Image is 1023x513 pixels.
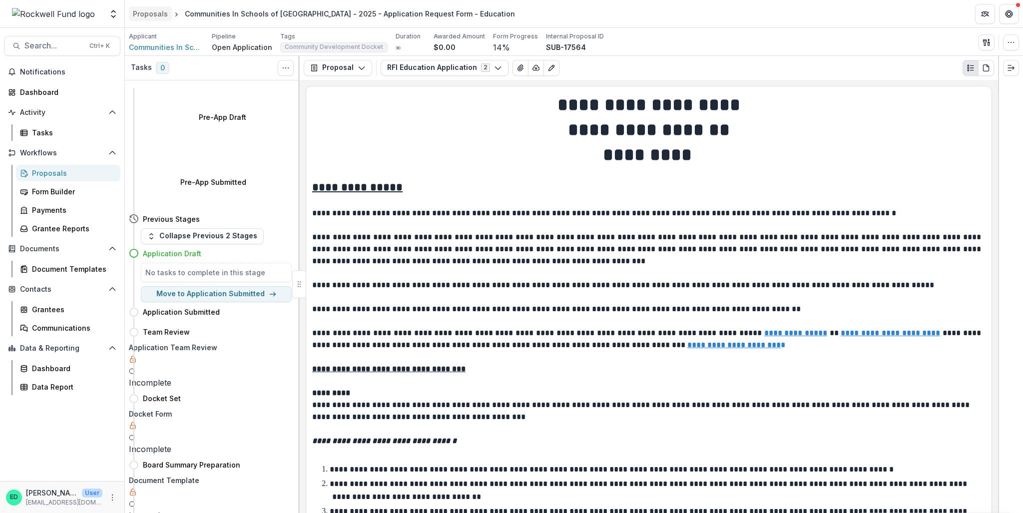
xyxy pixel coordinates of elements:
button: Open Activity [4,104,120,120]
h5: Document Template [129,475,292,486]
p: Awarded Amount [434,32,485,41]
span: Workflows [20,149,104,157]
div: Form Builder [32,186,112,197]
a: Grantees [16,301,120,318]
button: Expand right [1003,60,1019,76]
button: Get Help [999,4,1019,24]
p: ∞ [396,42,401,52]
p: $0.00 [434,42,456,52]
h3: Tasks [131,63,152,72]
p: Open Application [212,42,272,52]
h4: Previous Stages [143,214,200,224]
h4: Pre-App Draft [199,112,246,122]
div: Estevan D. Delgado [10,494,18,501]
a: Proposals [129,6,172,21]
a: Form Builder [16,183,120,200]
h5: Docket Form [129,409,292,419]
a: Communications [16,320,120,336]
button: Search... [4,36,120,56]
button: More [106,492,118,504]
p: Form Progress [493,32,538,41]
p: Incomplete [129,377,292,389]
button: Open Data & Reporting [4,340,120,356]
button: Open Contacts [4,281,120,297]
span: Data & Reporting [20,344,104,353]
button: Open Documents [4,241,120,257]
span: Notifications [20,68,116,76]
div: Grantee Reports [32,223,112,234]
h4: Application Submitted [143,307,220,317]
div: Grantees [32,304,112,315]
a: Dashboard [16,360,120,377]
button: Move to Application Submitted [141,286,292,302]
span: Activity [20,108,104,117]
button: Collapse Previous 2 Stages [141,228,264,244]
div: Dashboard [32,363,112,374]
button: Plaintext view [963,60,979,76]
nav: breadcrumb [129,6,519,21]
p: Duration [396,32,421,41]
a: Proposals [16,165,120,181]
h4: Team Review [143,327,190,337]
p: [PERSON_NAME] [26,488,78,498]
div: Proposals [32,168,112,178]
p: SUB-17564 [546,42,586,52]
span: Documents [20,245,104,253]
button: Open Workflows [4,145,120,161]
p: Internal Proposal ID [546,32,604,41]
h4: Board Summary Preparation [143,460,240,470]
span: Community Development Docket [285,43,383,50]
p: Incomplete [129,443,292,455]
span: Contacts [20,285,104,294]
button: Edit as form [543,60,559,76]
button: Proposal [304,60,372,76]
button: PDF view [978,60,994,76]
div: Dashboard [20,87,112,97]
a: Document Templates [16,261,120,277]
p: Tags [280,32,295,41]
img: Rockwell Fund logo [12,8,95,20]
span: 0 [156,62,169,74]
p: Pipeline [212,32,236,41]
div: Proposals [133,8,168,19]
button: Open entity switcher [106,4,120,24]
button: View Attached Files [512,60,528,76]
div: Data Report [32,382,112,392]
h4: Pre-App Submitted [180,177,246,187]
a: Communities In Schools of [GEOGRAPHIC_DATA] [129,42,204,52]
div: Payments [32,205,112,215]
div: Document Templates [32,264,112,274]
h4: Docket Set [143,393,181,404]
h4: Application Draft [143,248,201,259]
a: Payments [16,202,120,218]
h5: No tasks to complete in this stage [145,267,287,278]
span: Search... [24,41,83,50]
p: User [82,489,102,498]
p: Applicant [129,32,157,41]
p: [EMAIL_ADDRESS][DOMAIN_NAME] [26,498,102,507]
div: Communities In Schools of [GEOGRAPHIC_DATA] - 2025 - Application Request Form - Education [185,8,515,19]
button: Notifications [4,64,120,80]
a: Tasks [16,124,120,141]
div: Communications [32,323,112,333]
button: Toggle View Cancelled Tasks [278,60,294,76]
div: Tasks [32,127,112,138]
button: RFI Education Application2 [381,60,509,76]
a: Data Report [16,379,120,395]
div: Ctrl + K [87,40,112,51]
p: 14 % [493,41,510,53]
a: Grantee Reports [16,220,120,237]
a: Dashboard [4,84,120,100]
h5: Application Team Review [129,342,292,353]
button: Partners [975,4,995,24]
